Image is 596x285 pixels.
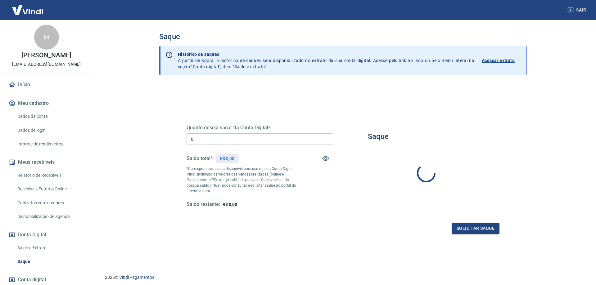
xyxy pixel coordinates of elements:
[12,61,81,68] p: [EMAIL_ADDRESS][DOMAIN_NAME]
[34,25,59,50] div: M
[15,255,85,268] a: Saque
[159,32,527,41] h3: Saque
[15,197,85,209] a: Contratos com credores
[187,155,214,162] h5: Saldo total*:
[482,57,515,64] p: Acessar extrato
[220,155,234,162] p: R$ 0,00
[482,51,521,70] a: Acessar extrato
[15,110,85,123] a: Dados da conta
[187,166,296,194] p: *Corresponde ao saldo disponível para uso na sua Conta Digital Vindi. Incluindo os valores das ve...
[7,0,48,19] img: Vindi
[187,125,333,131] h5: Quanto deseja sacar da Conta Digital?
[119,275,154,280] a: Vindi Pagamentos
[15,169,85,182] a: Relatório de Recebíveis
[368,132,389,141] h3: Saque
[15,138,85,150] a: Informe de rendimentos
[18,275,46,284] span: Conta digital
[105,274,581,281] p: 2025 ©
[15,242,85,254] a: Saldo e Extrato
[7,78,85,91] a: Início
[7,155,85,169] button: Meus recebíveis
[178,51,474,57] p: Histórico de saques
[187,201,220,208] h5: Saldo restante:
[566,4,589,16] button: Sair
[452,223,499,234] button: Solicitar saque
[15,210,85,223] a: Disponibilização de agenda
[7,96,85,110] button: Meu cadastro
[15,124,85,137] a: Dados de login
[21,52,71,59] p: [PERSON_NAME]
[7,228,85,242] button: Conta Digital
[15,183,85,195] a: Recebíveis Futuros Online
[178,51,474,70] p: A partir de agora, o histórico de saques será disponibilizado no extrato da sua conta digital. Ac...
[223,202,237,207] span: R$ 0,00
